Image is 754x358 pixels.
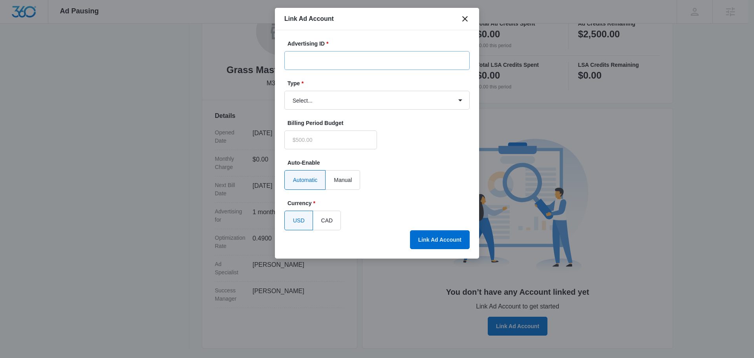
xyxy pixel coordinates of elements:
label: Auto-Enable [287,159,473,167]
label: Advertising ID [287,40,473,48]
label: Type [287,79,473,88]
label: Automatic [284,170,326,190]
label: Billing Period Budget [287,119,380,127]
input: $500.00 [284,130,377,149]
label: Currency [287,199,473,207]
h1: Link Ad Account [284,14,334,24]
label: Manual [326,170,360,190]
label: USD [284,211,313,230]
button: close [460,14,470,24]
button: Link Ad Account [410,230,470,249]
label: CAD [313,211,341,230]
